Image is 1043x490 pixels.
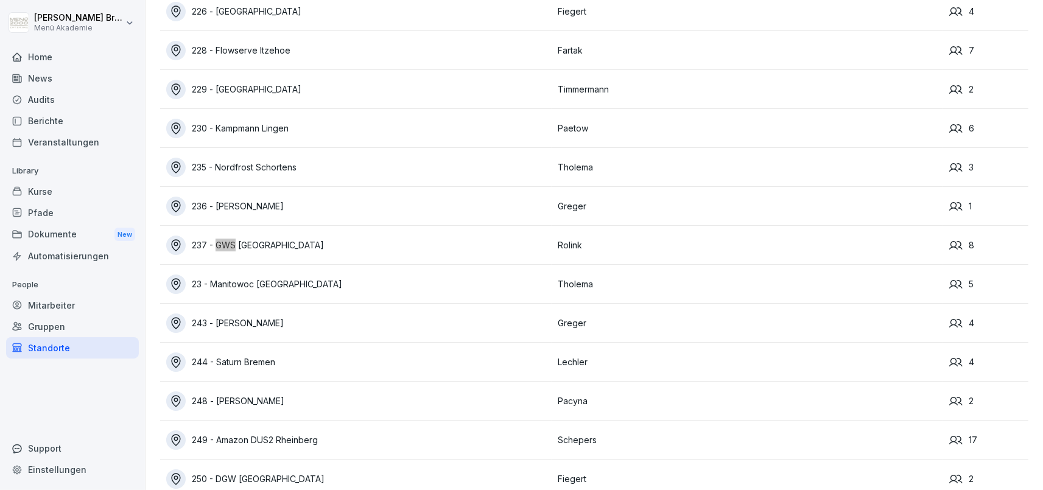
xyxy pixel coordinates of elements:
td: Paetow [552,109,943,148]
a: Einstellungen [6,459,139,480]
div: 1 [949,200,1028,213]
td: Lechler [552,343,943,382]
p: People [6,275,139,295]
div: 3 [949,161,1028,174]
p: Menü Akademie [34,24,123,32]
td: Timmermann [552,70,943,109]
a: Kurse [6,181,139,202]
div: Support [6,438,139,459]
a: 235 - Nordfrost Schortens [166,158,552,177]
a: Berichte [6,110,139,131]
div: New [114,228,135,242]
div: Dokumente [6,223,139,246]
p: Library [6,161,139,181]
div: 2 [949,83,1028,96]
a: Mitarbeiter [6,295,139,316]
a: 226 - [GEOGRAPHIC_DATA] [166,2,552,21]
a: 23 - Manitowoc [GEOGRAPHIC_DATA] [166,275,552,294]
td: Greger [552,187,943,226]
a: Audits [6,89,139,110]
div: 2 [949,472,1028,486]
a: Home [6,46,139,68]
a: News [6,68,139,89]
a: Standorte [6,337,139,359]
td: Pacyna [552,382,943,421]
a: 244 - Saturn Bremen [166,352,552,372]
a: 229 - [GEOGRAPHIC_DATA] [166,80,552,99]
a: 230 - Kampmann Lingen [166,119,552,138]
div: 4 [949,355,1028,369]
div: 2 [949,394,1028,408]
p: [PERSON_NAME] Bruns [34,13,123,23]
a: DokumenteNew [6,223,139,246]
a: 250 - DGW [GEOGRAPHIC_DATA] [166,469,552,489]
a: 243 - [PERSON_NAME] [166,313,552,333]
a: 237 - GWS [GEOGRAPHIC_DATA] [166,236,552,255]
a: Veranstaltungen [6,131,139,153]
div: 8 [949,239,1028,252]
div: 4 [949,317,1028,330]
div: 4 [949,5,1028,18]
td: Greger [552,304,943,343]
td: Fartak [552,31,943,70]
div: 7 [949,44,1028,57]
td: Schepers [552,421,943,460]
a: 228 - Flowserve Itzehoe [166,41,552,60]
td: Tholema [552,148,943,187]
div: 17 [949,433,1028,447]
a: Pfade [6,202,139,223]
a: Automatisierungen [6,245,139,267]
td: Rolink [552,226,943,265]
a: 248 - [PERSON_NAME] [166,391,552,411]
a: 236 - [PERSON_NAME] [166,197,552,216]
td: Tholema [552,265,943,304]
div: 6 [949,122,1028,135]
a: Gruppen [6,316,139,337]
div: 5 [949,278,1028,291]
a: 249 - Amazon DUS2 Rheinberg [166,430,552,450]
